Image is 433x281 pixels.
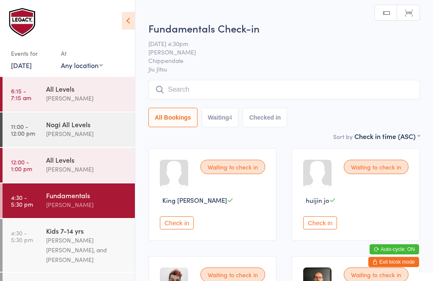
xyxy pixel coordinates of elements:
[11,60,32,70] a: [DATE]
[148,56,407,65] span: Chippendale
[344,160,408,174] div: Waiting to check in
[3,112,135,147] a: 11:00 -12:00 pmNogi All Levels[PERSON_NAME]
[11,46,52,60] div: Events for
[162,196,227,205] span: King [PERSON_NAME]
[3,183,135,218] a: 4:30 -5:30 pmFundamentals[PERSON_NAME]
[11,229,33,243] time: 4:30 - 5:30 pm
[46,164,128,174] div: [PERSON_NAME]
[11,123,35,136] time: 11:00 - 12:00 pm
[148,48,407,56] span: [PERSON_NAME]
[160,216,194,229] button: Check in
[3,148,135,183] a: 12:00 -1:00 pmAll Levels[PERSON_NAME]
[46,191,128,200] div: Fundamentals
[370,244,419,254] button: Auto-cycle: ON
[11,194,33,207] time: 4:30 - 5:30 pm
[368,257,419,267] button: Exit kiosk mode
[46,226,128,235] div: Kids 7-14 yrs
[46,200,128,210] div: [PERSON_NAME]
[148,65,420,73] span: Jiu Jitsu
[3,77,135,112] a: 6:15 -7:15 amAll Levels[PERSON_NAME]
[303,216,337,229] button: Check in
[148,80,420,99] input: Search
[243,108,287,127] button: Checked in
[11,87,31,101] time: 6:15 - 7:15 am
[148,21,420,35] h2: Fundamentals Check-in
[46,84,128,93] div: All Levels
[11,158,32,172] time: 12:00 - 1:00 pm
[202,108,239,127] button: Waiting4
[46,93,128,103] div: [PERSON_NAME]
[61,46,103,60] div: At
[3,219,135,272] a: 4:30 -5:30 pmKids 7-14 yrs[PERSON_NAME] [PERSON_NAME], and [PERSON_NAME]
[46,120,128,129] div: Nogi All Levels
[229,114,233,121] div: 4
[306,196,329,205] span: huijin jo
[8,6,38,38] img: Legacy Brazilian Jiu Jitsu
[333,132,353,141] label: Sort by
[354,131,420,141] div: Check in time (ASC)
[46,129,128,139] div: [PERSON_NAME]
[61,60,103,70] div: Any location
[148,39,407,48] span: [DATE] 4:30pm
[46,155,128,164] div: All Levels
[46,235,128,265] div: [PERSON_NAME] [PERSON_NAME], and [PERSON_NAME]
[148,108,197,127] button: All Bookings
[200,160,265,174] div: Waiting to check in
